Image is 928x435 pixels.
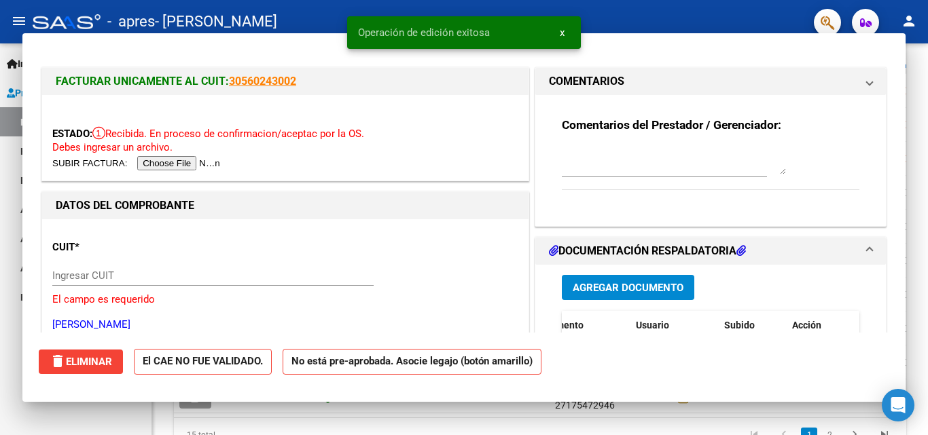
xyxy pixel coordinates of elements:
[535,68,886,95] mat-expansion-panel-header: COMENTARIOS
[630,311,719,340] datatable-header-cell: Usuario
[535,238,886,265] mat-expansion-panel-header: DOCUMENTACIÓN RESPALDATORIA
[283,349,541,375] strong: No está pre-aprobada. Asocie legajo (botón amarillo)
[549,73,624,90] h1: COMENTARIOS
[358,26,490,39] span: Operación de edición exitosa
[11,13,27,29] mat-icon: menu
[134,349,272,375] strong: El CAE NO FUE VALIDADO.
[882,389,914,421] div: Open Intercom Messenger
[549,20,575,45] button: x
[107,7,155,37] span: - apres
[636,320,669,330] span: Usuario
[52,292,518,307] p: El campo es requerido
[52,140,518,155] p: Debes ingresar un archivo.
[7,86,130,100] span: Prestadores / Proveedores
[724,320,755,330] span: Subido
[155,7,277,37] span: - [PERSON_NAME]
[562,275,694,300] button: Agregar Documento
[50,356,112,368] span: Eliminar
[549,243,746,259] h1: DOCUMENTACIÓN RESPALDATORIA
[56,75,229,88] span: FACTURAR UNICAMENTE AL CUIT:
[573,282,683,294] span: Agregar Documento
[901,13,917,29] mat-icon: person
[529,311,630,340] datatable-header-cell: Documento
[792,320,821,330] span: Acción
[692,391,768,402] strong: Factura A: 6 - 316
[92,128,364,140] span: Recibida. En proceso de confirmacion/aceptac por la OS.
[562,118,781,132] strong: Comentarios del Prestador / Gerenciador:
[52,128,92,140] span: ESTADO:
[229,75,296,88] a: 30560243002
[50,353,66,369] mat-icon: delete
[56,199,194,212] strong: DATOS DEL COMPROBANTE
[52,317,518,333] p: [PERSON_NAME]
[52,240,192,255] p: CUIT
[535,95,886,226] div: COMENTARIOS
[560,26,565,39] span: x
[787,311,855,340] datatable-header-cell: Acción
[7,56,41,71] span: Inicio
[39,349,123,374] button: Eliminar
[719,311,787,340] datatable-header-cell: Subido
